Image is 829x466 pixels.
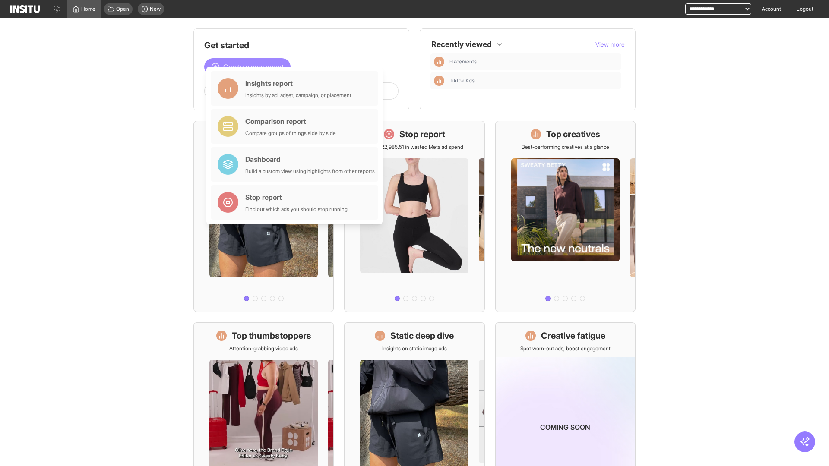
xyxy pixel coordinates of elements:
[204,39,399,51] h1: Get started
[116,6,129,13] span: Open
[245,116,336,126] div: Comparison report
[150,6,161,13] span: New
[434,76,444,86] div: Insights
[344,121,484,312] a: Stop reportSave £22,985.51 in wasted Meta ad spend
[390,330,454,342] h1: Static deep dive
[449,58,477,65] span: Placements
[595,41,625,48] span: View more
[245,78,351,88] div: Insights report
[522,144,609,151] p: Best-performing creatives at a glance
[232,330,311,342] h1: Top thumbstoppers
[449,77,618,84] span: TikTok Ads
[245,192,348,202] div: Stop report
[245,130,336,137] div: Compare groups of things side by side
[204,58,291,76] button: Create a new report
[10,5,40,13] img: Logo
[449,77,475,84] span: TikTok Ads
[223,62,284,72] span: Create a new report
[434,57,444,67] div: Insights
[449,58,618,65] span: Placements
[366,144,463,151] p: Save £22,985.51 in wasted Meta ad spend
[495,121,636,312] a: Top creativesBest-performing creatives at a glance
[245,206,348,213] div: Find out which ads you should stop running
[245,92,351,99] div: Insights by ad, adset, campaign, or placement
[546,128,600,140] h1: Top creatives
[595,40,625,49] button: View more
[81,6,95,13] span: Home
[245,168,375,175] div: Build a custom view using highlights from other reports
[399,128,445,140] h1: Stop report
[193,121,334,312] a: What's live nowSee all active ads instantly
[245,154,375,164] div: Dashboard
[382,345,447,352] p: Insights on static image ads
[229,345,298,352] p: Attention-grabbing video ads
